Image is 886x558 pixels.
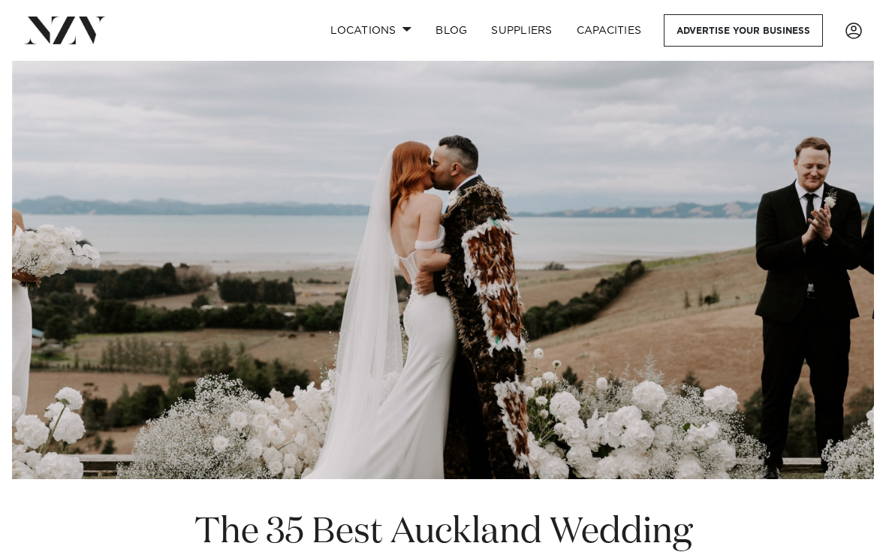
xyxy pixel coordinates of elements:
img: The 35 Best Auckland Wedding Venues [12,61,874,479]
a: Advertise your business [664,14,823,47]
a: SUPPLIERS [479,14,564,47]
a: Locations [318,14,423,47]
a: BLOG [423,14,479,47]
img: nzv-logo.png [24,17,106,44]
a: Capacities [565,14,654,47]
